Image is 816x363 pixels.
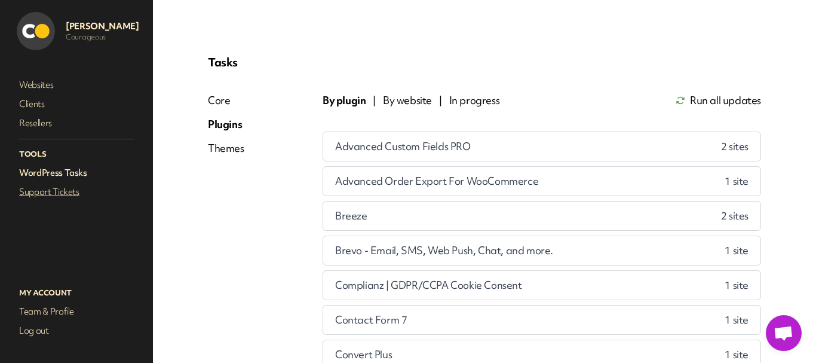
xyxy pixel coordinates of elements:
[208,117,244,132] div: Plugins
[766,315,802,351] a: Open chat
[17,147,136,162] p: Tools
[713,276,760,295] span: 1 site
[17,96,136,112] a: Clients
[744,209,748,222] span: s
[17,303,136,320] a: Team & Profile
[208,55,761,69] p: Tasks
[17,184,136,200] a: Support Tickets
[335,209,367,223] span: Breeze
[744,139,748,153] span: s
[449,93,500,108] span: In progress
[335,313,407,327] span: Contact Form 7
[439,93,442,108] span: |
[373,93,376,108] span: |
[713,241,760,260] span: 1 site
[17,164,136,181] a: WordPress Tasks
[17,322,136,339] a: Log out
[17,77,136,93] a: Websites
[709,206,760,225] span: 2 site
[208,93,244,108] div: Core
[690,93,761,108] span: Run all updates
[383,93,432,108] span: By website
[66,20,139,32] p: [PERSON_NAME]
[676,93,761,108] button: Run all updates
[17,115,136,132] a: Resellers
[713,310,760,330] span: 1 site
[335,139,471,154] span: Advanced Custom Fields PRO
[709,137,760,156] span: 2 site
[335,278,522,292] span: Complianz | GDPR/CCPA Cookie Consent
[66,32,139,42] p: Courageous
[17,285,136,301] p: My Account
[713,172,760,191] span: 1 site
[335,174,538,188] span: Advanced Order Export For WooCommerce
[335,243,553,258] span: Brevo - Email, SMS, Web Push, Chat, and more.
[335,347,392,362] span: Convert Plus
[323,93,366,108] span: By plugin
[208,141,244,155] div: Themes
